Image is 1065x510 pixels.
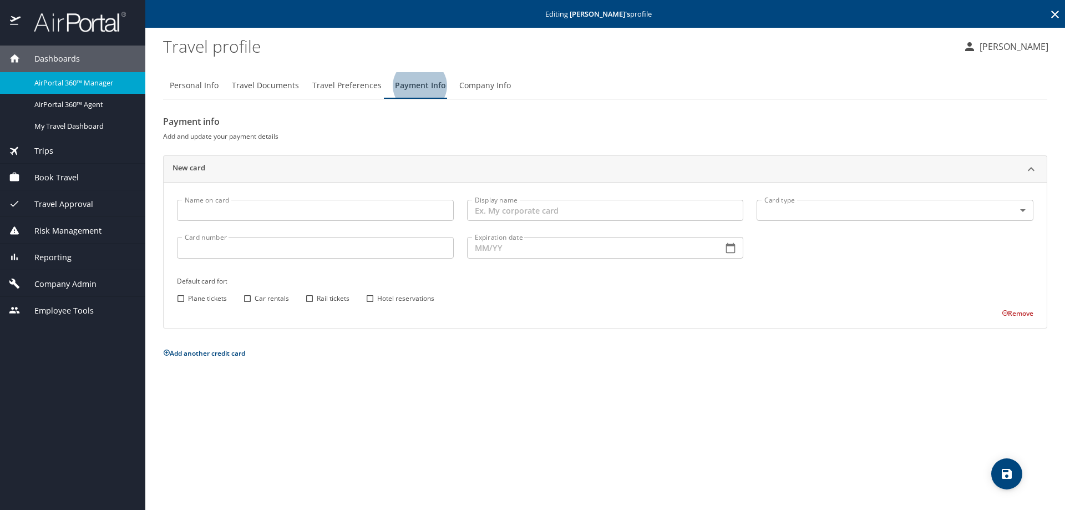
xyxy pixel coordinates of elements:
[188,294,227,304] span: Plane tickets
[991,458,1022,489] button: save
[149,11,1062,18] p: Editing profile
[164,156,1047,183] div: New card
[377,294,434,304] span: Hotel reservations
[467,237,714,258] input: MM/YY
[757,200,1033,221] div: ​
[34,99,132,110] span: AirPortal 360™ Agent
[164,182,1047,327] div: New card
[34,78,132,88] span: AirPortal 360™ Manager
[958,37,1053,57] button: [PERSON_NAME]
[21,53,80,65] span: Dashboards
[317,294,349,304] span: Rail tickets
[163,113,1047,130] h2: Payment info
[255,294,289,304] span: Car rentals
[163,72,1047,99] div: Profile
[1002,309,1033,318] button: Remove
[21,251,72,264] span: Reporting
[21,198,93,210] span: Travel Approval
[21,225,102,237] span: Risk Management
[163,29,954,63] h1: Travel profile
[232,79,299,93] span: Travel Documents
[163,130,1047,142] h6: Add and update your payment details
[570,9,630,19] strong: [PERSON_NAME] 's
[976,40,1048,53] p: [PERSON_NAME]
[21,145,53,157] span: Trips
[467,200,744,221] input: Ex. My corporate card
[173,163,205,176] h2: New card
[21,278,97,290] span: Company Admin
[163,349,245,358] button: Add another credit card
[312,79,382,93] span: Travel Preferences
[170,79,219,93] span: Personal Info
[21,171,79,184] span: Book Travel
[459,79,511,93] span: Company Info
[10,11,22,33] img: icon-airportal.png
[21,305,94,317] span: Employee Tools
[177,275,1033,287] h6: Default card for:
[34,121,132,132] span: My Travel Dashboard
[395,79,446,93] span: Payment Info
[22,11,126,33] img: airportal-logo.png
